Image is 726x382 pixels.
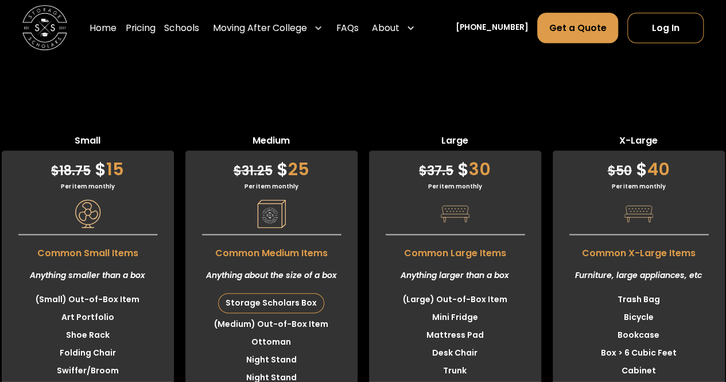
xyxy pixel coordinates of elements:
[419,162,427,180] span: $
[234,162,242,180] span: $
[369,344,541,362] li: Desk Chair
[372,21,399,34] div: About
[219,294,324,312] div: Storage Scholars Box
[22,6,67,51] img: Storage Scholars main logo
[553,344,725,362] li: Box > 6 Cubic Feet
[624,199,653,228] img: Pricing Category Icon
[553,362,725,380] li: Cabinet
[185,351,358,369] li: Night Stand
[2,134,174,151] span: Small
[185,182,358,191] div: Per item monthly
[73,199,102,228] img: Pricing Category Icon
[369,326,541,344] li: Mattress Pad
[369,260,541,291] div: Anything larger than a box
[553,260,725,291] div: Furniture, large appliances, etc
[2,291,174,308] li: (Small) Out-of-Box Item
[185,134,358,151] span: Medium
[95,157,106,182] span: $
[608,162,632,180] span: 50
[185,151,358,182] div: 25
[457,157,469,182] span: $
[213,21,307,34] div: Moving After College
[369,362,541,380] li: Trunk
[369,241,541,260] span: Common Large Items
[185,260,358,291] div: Anything about the size of a box
[441,199,469,228] img: Pricing Category Icon
[553,241,725,260] span: Common X-Large Items
[185,315,358,333] li: (Medium) Out-of-Box Item
[2,182,174,191] div: Per item monthly
[367,13,420,44] div: About
[185,241,358,260] span: Common Medium Items
[553,182,725,191] div: Per item monthly
[2,344,174,362] li: Folding Chair
[2,362,174,380] li: Swiffer/Broom
[2,241,174,260] span: Common Small Items
[369,308,541,326] li: Mini Fridge
[419,162,453,180] span: 37.5
[51,162,59,180] span: $
[537,13,618,43] a: Get a Quote
[369,151,541,182] div: 30
[627,13,704,43] a: Log In
[553,151,725,182] div: 40
[90,13,117,44] a: Home
[277,157,288,182] span: $
[185,333,358,351] li: Ottoman
[51,162,91,180] span: 18.75
[2,151,174,182] div: 15
[126,13,156,44] a: Pricing
[553,326,725,344] li: Bookcase
[208,13,327,44] div: Moving After College
[608,162,616,180] span: $
[257,199,286,228] img: Pricing Category Icon
[456,22,529,34] a: [PHONE_NUMBER]
[2,308,174,326] li: Art Portfolio
[2,326,174,344] li: Shoe Rack
[164,13,199,44] a: Schools
[369,182,541,191] div: Per item monthly
[2,260,174,291] div: Anything smaller than a box
[369,134,541,151] span: Large
[336,13,359,44] a: FAQs
[636,157,647,182] span: $
[234,162,273,180] span: 31.25
[553,291,725,308] li: Trash Bag
[553,308,725,326] li: Bicycle
[369,291,541,308] li: (Large) Out-of-Box Item
[553,134,725,151] span: X-Large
